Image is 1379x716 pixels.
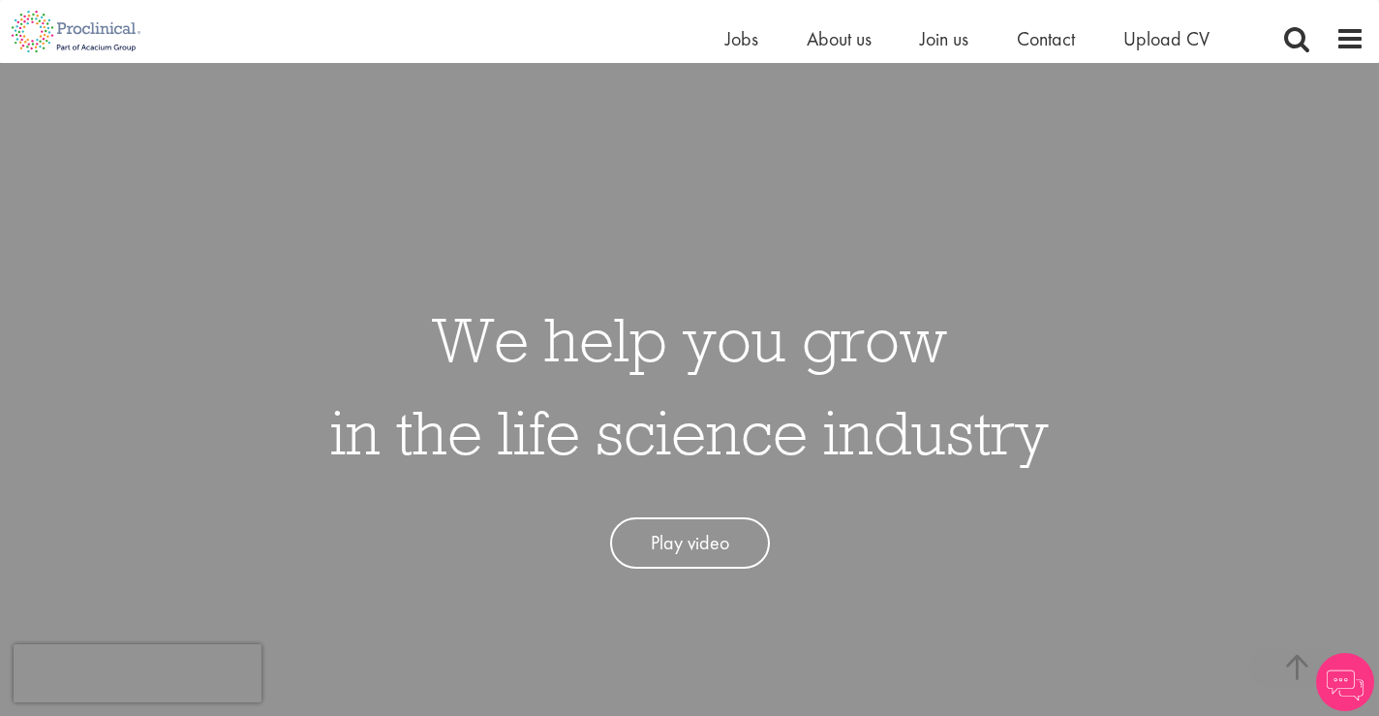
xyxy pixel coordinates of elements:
a: Upload CV [1123,26,1210,51]
h1: We help you grow in the life science industry [330,293,1049,479]
a: Play video [610,517,770,569]
a: About us [807,26,872,51]
a: Join us [920,26,968,51]
a: Contact [1017,26,1075,51]
a: Jobs [725,26,758,51]
img: Chatbot [1316,653,1374,711]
